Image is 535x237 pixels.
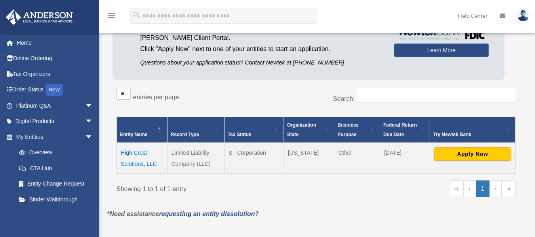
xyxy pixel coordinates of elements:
[434,147,511,161] button: Apply Now
[140,58,382,68] p: Questions about your application status? Contact Newtek at [PHONE_NUMBER]
[11,207,101,223] a: My Blueprint
[120,132,147,137] span: Entity Name
[6,129,101,145] a: My Entitiesarrow_drop_down
[167,117,224,143] th: Record Type: Activate to sort
[6,82,105,98] a: Order StatusNEW
[117,117,168,143] th: Entity Name: Activate to invert sorting
[117,143,168,174] td: High Crest Solutions, LLC
[11,191,101,207] a: Binder Walkthrough
[11,176,101,192] a: Entity Change Request
[450,180,464,197] a: First
[224,143,284,174] td: S - Corporation
[433,130,503,139] div: Try Newtek Bank
[464,180,476,197] a: Previous
[333,95,355,102] label: Search:
[284,117,334,143] th: Organization State: Activate to sort
[4,9,75,25] img: Anderson Advisors Platinum Portal
[107,11,116,21] i: menu
[517,10,529,21] img: User Pic
[6,35,105,51] a: Home
[6,98,105,114] a: Platinum Q&Aarrow_drop_down
[171,132,199,137] span: Record Type
[133,94,179,100] label: entries per page
[6,51,105,66] a: Online Ordering
[6,66,105,82] a: Tax Organizers
[116,180,310,195] div: Showing 1 to 1 of 1 entry
[383,122,417,137] span: Federal Return Due Date
[11,145,97,161] a: Overview
[394,44,489,57] a: Learn More
[502,180,516,197] a: Last
[287,122,316,137] span: Organization State
[85,129,101,145] span: arrow_drop_down
[6,114,105,129] a: Digital Productsarrow_drop_down
[107,14,116,21] a: menu
[284,143,334,174] td: [US_STATE]
[476,180,490,197] a: 1
[430,117,515,143] th: Try Newtek Bank : Activate to sort
[85,98,101,114] span: arrow_drop_down
[167,143,224,174] td: Limited Liability Company (LLC)
[228,132,251,137] span: Tax Status
[224,117,284,143] th: Tax Status: Activate to sort
[380,117,430,143] th: Federal Return Due Date: Activate to sort
[334,143,380,174] td: Other
[132,11,141,19] i: search
[107,210,259,217] em: *Need assistance ?
[380,143,430,174] td: [DATE]
[337,122,358,137] span: Business Purpose
[334,117,380,143] th: Business Purpose: Activate to sort
[159,210,255,217] a: requesting an entity dissolution
[140,44,382,55] p: Click "Apply Now" next to one of your entities to start an application.
[489,180,502,197] a: Next
[11,160,101,176] a: CTA Hub
[85,114,101,130] span: arrow_drop_down
[46,84,63,96] div: NEW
